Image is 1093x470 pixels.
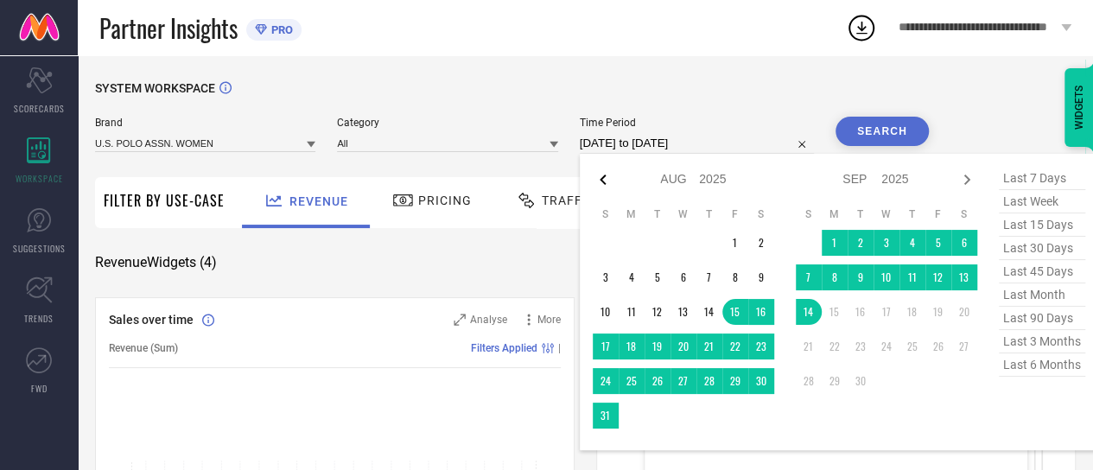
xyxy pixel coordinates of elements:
span: PRO [267,23,293,36]
td: Fri Aug 22 2025 [722,333,748,359]
span: Time Period [580,117,814,129]
button: Search [836,117,929,146]
td: Mon Aug 11 2025 [619,299,645,325]
td: Mon Sep 22 2025 [822,333,848,359]
td: Thu Aug 21 2025 [696,333,722,359]
th: Saturday [748,207,774,221]
span: last 45 days [999,260,1085,283]
th: Sunday [593,207,619,221]
td: Wed Sep 03 2025 [874,230,899,256]
span: last 90 days [999,307,1085,330]
span: Analyse [470,314,507,326]
td: Fri Aug 01 2025 [722,230,748,256]
td: Sun Aug 31 2025 [593,403,619,429]
span: Filters Applied [471,342,537,354]
td: Sun Aug 10 2025 [593,299,619,325]
div: Previous month [593,169,613,190]
div: Next month [956,169,977,190]
span: last month [999,283,1085,307]
th: Monday [822,207,848,221]
th: Wednesday [874,207,899,221]
td: Wed Aug 06 2025 [670,264,696,290]
span: Revenue Widgets ( 4 ) [95,254,217,271]
td: Sat Aug 30 2025 [748,368,774,394]
td: Sun Aug 03 2025 [593,264,619,290]
td: Thu Sep 04 2025 [899,230,925,256]
td: Mon Sep 29 2025 [822,368,848,394]
td: Thu Aug 07 2025 [696,264,722,290]
span: last week [999,190,1085,213]
td: Sun Sep 21 2025 [796,333,822,359]
td: Sun Sep 28 2025 [796,368,822,394]
td: Sat Aug 16 2025 [748,299,774,325]
td: Fri Sep 19 2025 [925,299,951,325]
td: Sun Sep 14 2025 [796,299,822,325]
td: Fri Aug 15 2025 [722,299,748,325]
td: Wed Sep 24 2025 [874,333,899,359]
td: Thu Aug 14 2025 [696,299,722,325]
span: More [537,314,561,326]
td: Sun Aug 24 2025 [593,368,619,394]
td: Thu Sep 18 2025 [899,299,925,325]
td: Fri Sep 12 2025 [925,264,951,290]
td: Sat Sep 27 2025 [951,333,977,359]
th: Sunday [796,207,822,221]
span: Partner Insights [99,10,238,46]
td: Mon Aug 18 2025 [619,333,645,359]
td: Tue Aug 12 2025 [645,299,670,325]
th: Wednesday [670,207,696,221]
td: Wed Aug 20 2025 [670,333,696,359]
span: TRENDS [24,312,54,325]
th: Monday [619,207,645,221]
span: SYSTEM WORKSPACE [95,81,215,95]
td: Tue Sep 16 2025 [848,299,874,325]
td: Tue Aug 19 2025 [645,333,670,359]
span: FWD [31,382,48,395]
td: Thu Sep 11 2025 [899,264,925,290]
td: Mon Sep 15 2025 [822,299,848,325]
span: Revenue (Sum) [109,342,178,354]
th: Tuesday [645,207,670,221]
span: last 7 days [999,167,1085,190]
td: Sun Sep 07 2025 [796,264,822,290]
td: Thu Aug 28 2025 [696,368,722,394]
td: Wed Aug 27 2025 [670,368,696,394]
td: Fri Sep 05 2025 [925,230,951,256]
td: Mon Sep 01 2025 [822,230,848,256]
span: last 6 months [999,353,1085,377]
input: Select time period [580,133,814,154]
span: Pricing [418,194,472,207]
td: Sat Aug 09 2025 [748,264,774,290]
td: Fri Aug 29 2025 [722,368,748,394]
td: Sun Aug 17 2025 [593,333,619,359]
td: Tue Sep 23 2025 [848,333,874,359]
span: Category [337,117,557,129]
td: Mon Aug 25 2025 [619,368,645,394]
span: last 15 days [999,213,1085,237]
span: Revenue [289,194,348,208]
th: Thursday [696,207,722,221]
span: SCORECARDS [14,102,65,115]
svg: Zoom [454,314,466,326]
span: last 30 days [999,237,1085,260]
td: Wed Aug 13 2025 [670,299,696,325]
td: Fri Aug 08 2025 [722,264,748,290]
td: Tue Sep 30 2025 [848,368,874,394]
span: Brand [95,117,315,129]
th: Friday [722,207,748,221]
td: Wed Sep 10 2025 [874,264,899,290]
td: Sat Aug 02 2025 [748,230,774,256]
td: Tue Aug 26 2025 [645,368,670,394]
th: Friday [925,207,951,221]
span: Sales over time [109,313,194,327]
td: Sat Sep 06 2025 [951,230,977,256]
td: Wed Sep 17 2025 [874,299,899,325]
td: Mon Sep 08 2025 [822,264,848,290]
span: WORKSPACE [16,172,63,185]
div: Open download list [846,12,877,43]
span: last 3 months [999,330,1085,353]
span: | [558,342,561,354]
span: SUGGESTIONS [13,242,66,255]
td: Fri Sep 26 2025 [925,333,951,359]
th: Saturday [951,207,977,221]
